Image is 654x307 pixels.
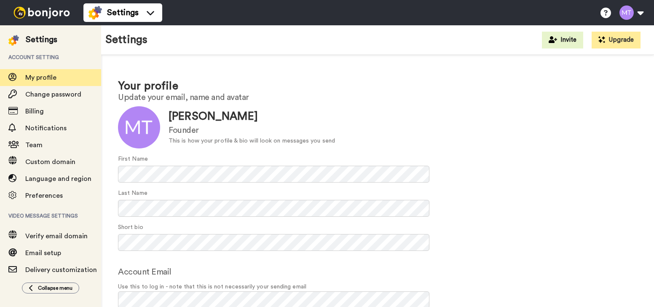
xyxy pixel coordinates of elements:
h1: Settings [105,34,147,46]
span: Verify email domain [25,233,88,240]
span: Delivery customization [25,267,97,273]
div: This is how your profile & bio will look on messages you send [169,137,335,145]
span: Billing [25,108,44,115]
label: Last Name [118,189,147,198]
span: Custom domain [25,159,75,165]
label: Account Email [118,266,172,278]
span: My profile [25,74,56,81]
span: Change password [25,91,81,98]
span: Collapse menu [38,285,72,291]
span: Notifications [25,125,67,132]
button: Upgrade [592,32,641,48]
button: Invite [542,32,583,48]
span: Settings [107,7,139,19]
span: Use this to log in - note that this is not necessarily your sending email [118,283,637,291]
span: Preferences [25,192,63,199]
span: Email setup [25,250,61,256]
label: First Name [118,155,148,164]
img: bj-logo-header-white.svg [10,7,73,19]
div: Founder [169,124,335,137]
div: Settings [26,34,57,46]
div: [PERSON_NAME] [169,109,335,124]
h1: Your profile [118,80,637,92]
h2: Update your email, name and avatar [118,93,637,102]
button: Collapse menu [22,283,79,294]
span: Language and region [25,175,91,182]
img: settings-colored.svg [8,35,19,46]
img: settings-colored.svg [88,6,102,19]
label: Short bio [118,223,143,232]
span: Team [25,142,43,148]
